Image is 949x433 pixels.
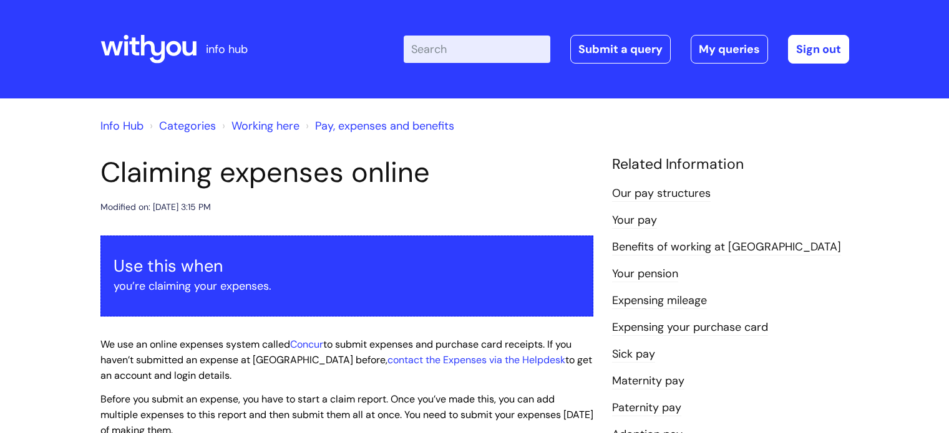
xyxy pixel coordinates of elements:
div: Modified on: [DATE] 3:15 PM [100,199,211,215]
a: Our pay structures [612,186,711,202]
h4: Related Information [612,156,849,173]
a: Info Hub [100,118,144,133]
h3: Use this when [114,256,580,276]
p: you’re claiming your expenses. [114,276,580,296]
input: Search [404,36,550,63]
a: Your pension [612,266,678,282]
a: Working here [231,118,299,133]
a: Your pay [612,212,657,229]
a: Submit a query [570,35,671,64]
a: Paternity pay [612,400,681,416]
a: My queries [691,35,768,64]
a: Benefits of working at [GEOGRAPHIC_DATA] [612,239,841,255]
a: contact the Expenses via the Helpdesk [387,353,565,366]
a: Expensing mileage [612,293,707,309]
a: Sign out [788,35,849,64]
p: info hub [206,39,248,59]
a: Sick pay [612,346,655,363]
a: Expensing your purchase card [612,320,768,336]
li: Solution home [147,116,216,136]
span: We use an online expenses system called to submit expenses and purchase card receipts. If you hav... [100,338,592,382]
a: Maternity pay [612,373,684,389]
a: Categories [159,118,216,133]
li: Pay, expenses and benefits [303,116,454,136]
li: Working here [219,116,299,136]
a: Concur [290,338,323,351]
a: Pay, expenses and benefits [315,118,454,133]
h1: Claiming expenses online [100,156,593,189]
div: | - [404,35,849,64]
